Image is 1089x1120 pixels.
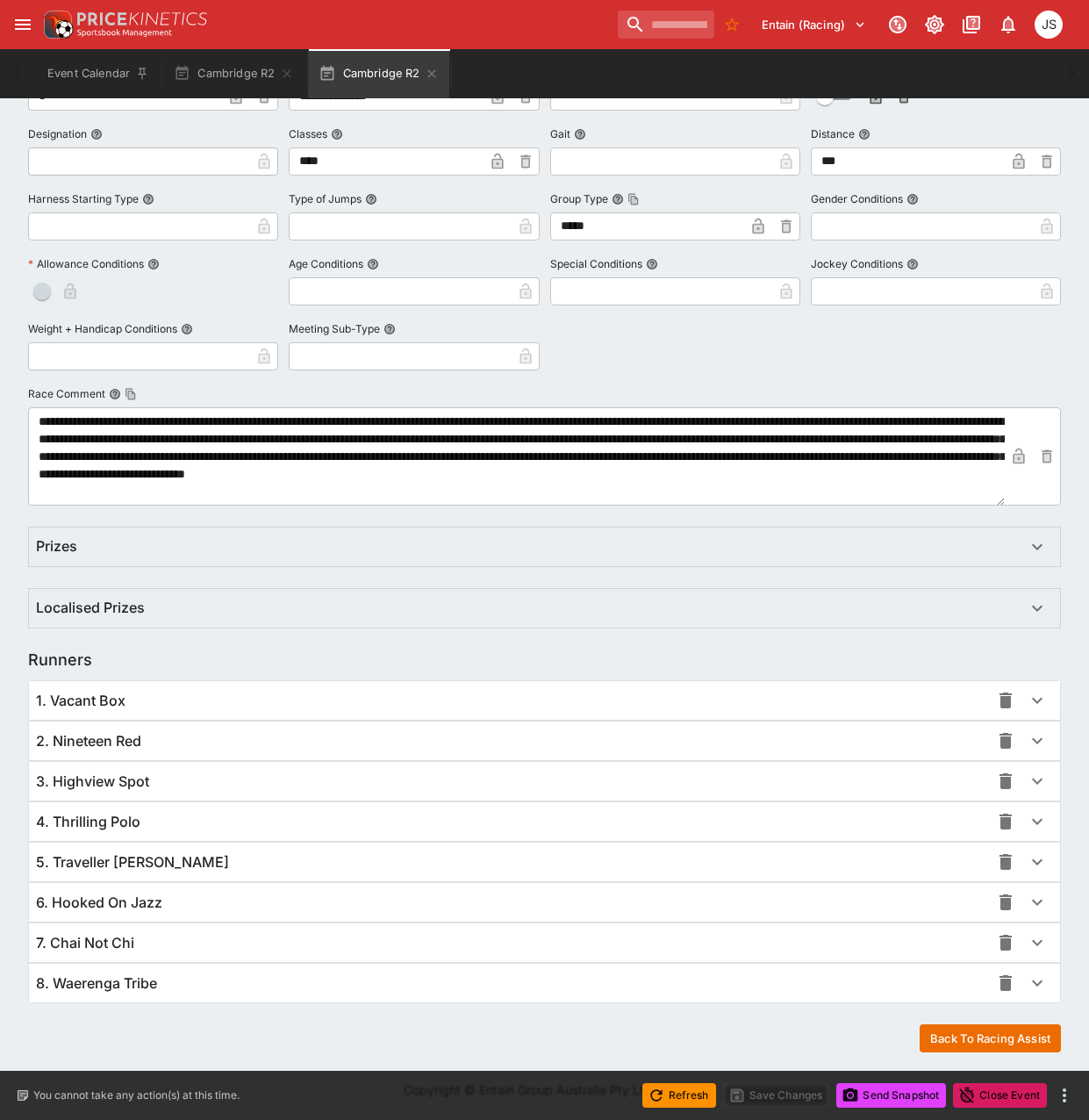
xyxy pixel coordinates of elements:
[365,193,377,205] button: Type of Jumps
[646,258,658,270] button: Special Conditions
[1054,1085,1075,1106] button: more
[28,126,87,141] p: Designation
[28,256,144,271] p: Allowance Conditions
[1029,5,1068,44] button: John Seaton
[28,321,177,336] p: Weight + Handicap Conditions
[28,650,92,670] h5: Runners
[36,974,157,993] span: 8. Waerenga Tribe
[618,11,714,39] input: search
[28,191,139,206] p: Harness Starting Type
[919,9,950,40] button: Toggle light/dark mode
[36,692,125,710] span: 1. Vacant Box
[953,1083,1047,1108] button: Close Event
[36,813,140,831] span: 4. Thrilling Polo
[77,29,172,37] img: Sportsbook Management
[33,1088,240,1103] p: You cannot take any action(s) at this time.
[109,388,121,400] button: Race CommentCopy To Clipboard
[7,9,39,40] button: open drawer
[147,258,160,270] button: Allowance Conditions
[612,193,624,205] button: Group TypeCopy To Clipboard
[142,193,154,205] button: Harness Starting Type
[836,1083,946,1108] button: Send Snapshot
[751,11,877,39] button: Select Tenant
[367,258,379,270] button: Age Conditions
[858,128,870,140] button: Distance
[906,258,919,270] button: Jockey Conditions
[811,256,903,271] p: Jockey Conditions
[289,321,380,336] p: Meeting Sub-Type
[920,1024,1061,1052] button: Back To Racing Assist
[383,323,396,335] button: Meeting Sub-Type
[181,323,193,335] button: Weight + Handicap Conditions
[627,193,640,205] button: Copy To Clipboard
[906,193,919,205] button: Gender Conditions
[36,537,77,556] h6: Prizes
[550,126,570,141] p: Gait
[811,191,903,206] p: Gender Conditions
[39,7,74,42] img: PriceKinetics Logo
[36,934,134,952] span: 7. Chai Not Chi
[90,128,103,140] button: Designation
[642,1083,716,1108] button: Refresh
[36,894,162,912] span: 6. Hooked On Jazz
[289,256,363,271] p: Age Conditions
[77,12,207,25] img: PriceKinetics
[125,388,137,400] button: Copy To Clipboard
[36,599,145,617] h6: Localised Prizes
[36,853,229,872] span: 5. Traveller [PERSON_NAME]
[331,128,343,140] button: Classes
[289,191,362,206] p: Type of Jumps
[574,128,586,140] button: Gait
[28,386,105,401] p: Race Comment
[1035,11,1063,39] div: John Seaton
[956,9,987,40] button: Documentation
[718,11,746,39] button: No Bookmarks
[882,9,913,40] button: Connected to PK
[811,126,855,141] p: Distance
[289,126,327,141] p: Classes
[37,49,160,98] button: Event Calendar
[163,49,304,98] button: Cambridge R2
[36,772,149,791] span: 3. Highview Spot
[550,191,608,206] p: Group Type
[308,49,449,98] button: Cambridge R2
[992,9,1024,40] button: Notifications
[550,256,642,271] p: Special Conditions
[36,732,141,750] span: 2. Nineteen Red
